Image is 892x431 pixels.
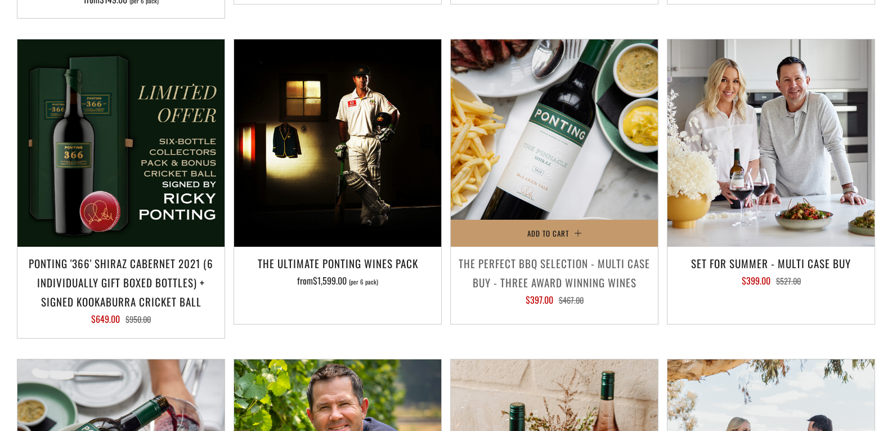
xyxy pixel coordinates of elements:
span: $399.00 [742,274,770,287]
a: The Ultimate Ponting Wines Pack from$1,599.00 (per 6 pack) [234,254,441,310]
a: The perfect BBQ selection - MULTI CASE BUY - Three award winning wines $397.00 $467.00 [451,254,658,310]
h3: Ponting '366' Shiraz Cabernet 2021 (6 individually gift boxed bottles) + SIGNED KOOKABURRA CRICKE... [23,254,219,312]
span: $397.00 [526,293,553,306]
span: $649.00 [91,312,120,326]
h3: The Ultimate Ponting Wines Pack [240,254,436,273]
span: $950.00 [125,313,151,325]
h3: Set For Summer - Multi Case Buy [673,254,869,273]
button: Add to Cart [451,220,658,247]
span: (per 6 pack) [349,279,378,285]
span: Add to Cart [527,228,569,239]
span: $1,599.00 [313,274,347,287]
a: Ponting '366' Shiraz Cabernet 2021 (6 individually gift boxed bottles) + SIGNED KOOKABURRA CRICKE... [17,254,225,324]
span: from [297,274,378,287]
a: Set For Summer - Multi Case Buy $399.00 $527.00 [667,254,875,310]
span: $527.00 [776,275,801,287]
h3: The perfect BBQ selection - MULTI CASE BUY - Three award winning wines [456,254,652,292]
span: $467.00 [559,294,584,306]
